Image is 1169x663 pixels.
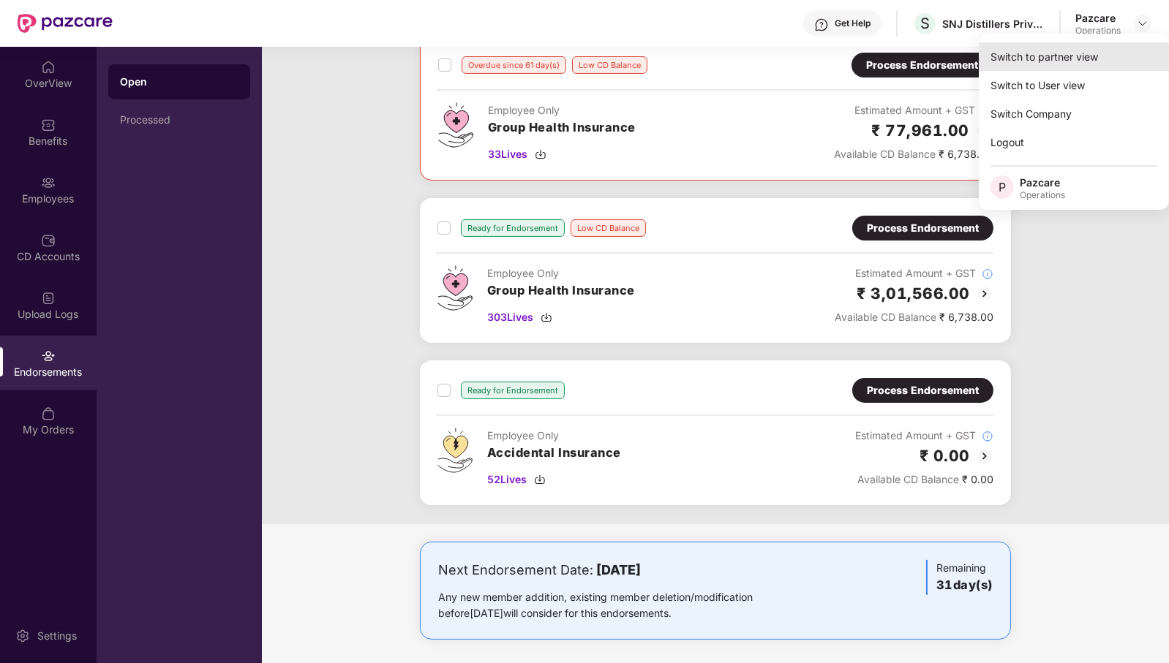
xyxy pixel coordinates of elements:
img: svg+xml;base64,PHN2ZyBpZD0iSGVscC0zMngzMiIgeG1sbnM9Imh0dHA6Ly93d3cudzMub3JnLzIwMDAvc3ZnIiB3aWR0aD... [814,18,829,32]
div: Switch to partner view [979,42,1169,71]
span: 303 Lives [487,309,533,325]
div: Any new member addition, existing member deletion/modification before [DATE] will consider for th... [438,589,799,621]
img: svg+xml;base64,PHN2ZyBpZD0iRW5kb3JzZW1lbnRzIiB4bWxucz0iaHR0cDovL3d3dy53My5vcmcvMjAwMC9zdmciIHdpZH... [41,349,56,363]
div: Logout [979,128,1169,156]
div: Process Endorsement [867,382,979,398]
div: Employee Only [487,265,635,281]
span: P [999,178,1006,196]
h2: ₹ 0.00 [920,444,970,468]
div: Process Endorsement [866,57,978,73]
div: Estimated Amount + GST [855,428,993,444]
div: Switch Company [979,99,1169,128]
div: ₹ 6,738.00 [835,309,993,325]
span: Available CD Balance [835,311,936,323]
div: ₹ 6,738.00 [834,146,993,162]
img: svg+xml;base64,PHN2ZyB4bWxucz0iaHR0cDovL3d3dy53My5vcmcvMjAwMC9zdmciIHdpZHRoPSI0Ny43MTQiIGhlaWdodD... [437,265,473,311]
h2: ₹ 77,961.00 [872,118,970,143]
div: Low CD Balance [571,219,646,237]
div: Overdue since 61 day(s) [462,56,566,74]
img: svg+xml;base64,PHN2ZyBpZD0iRHJvcGRvd24tMzJ4MzIiIHhtbG5zPSJodHRwOi8vd3d3LnczLm9yZy8yMDAwL3N2ZyIgd2... [1137,18,1149,29]
div: Process Endorsement [867,220,979,236]
div: Settings [33,629,81,643]
div: Next Endorsement Date: [438,560,799,580]
span: Available CD Balance [857,473,959,485]
div: Ready for Endorsement [461,219,565,237]
h3: 31 day(s) [936,576,993,595]
h3: Group Health Insurance [487,281,635,300]
img: svg+xml;base64,PHN2ZyB4bWxucz0iaHR0cDovL3d3dy53My5vcmcvMjAwMC9zdmciIHdpZHRoPSI0Ny43MTQiIGhlaWdodD... [438,102,473,148]
div: Operations [1020,189,1065,201]
img: svg+xml;base64,PHN2ZyBpZD0iU2V0dGluZy0yMHgyMCIgeG1sbnM9Imh0dHA6Ly93d3cudzMub3JnLzIwMDAvc3ZnIiB3aW... [15,629,30,643]
div: Pazcare [1020,175,1065,189]
img: svg+xml;base64,PHN2ZyBpZD0iRG93bmxvYWQtMzJ4MzIiIHhtbG5zPSJodHRwOi8vd3d3LnczLm9yZy8yMDAwL3N2ZyIgd2... [535,148,546,160]
img: svg+xml;base64,PHN2ZyBpZD0iSW5mb18tXzMyeDMyIiBkYXRhLW5hbWU9IkluZm8gLSAzMngzMiIgeG1sbnM9Imh0dHA6Ly... [982,431,993,442]
img: svg+xml;base64,PHN2ZyBpZD0iQ0RfQWNjb3VudHMiIGRhdGEtbmFtZT0iQ0QgQWNjb3VudHMiIHhtbG5zPSJodHRwOi8vd3... [41,233,56,248]
img: svg+xml;base64,PHN2ZyBpZD0iQmFjay0yMHgyMCIgeG1sbnM9Imh0dHA6Ly93d3cudzMub3JnLzIwMDAvc3ZnIiB3aWR0aD... [976,285,993,303]
span: S [920,15,930,32]
h2: ₹ 3,01,566.00 [857,281,971,306]
div: Switch to User view [979,71,1169,99]
img: svg+xml;base64,PHN2ZyBpZD0iQmFjay0yMHgyMCIgeG1sbnM9Imh0dHA6Ly93d3cudzMub3JnLzIwMDAvc3ZnIiB3aWR0aD... [976,447,993,465]
img: New Pazcare Logo [18,14,113,33]
img: svg+xml;base64,PHN2ZyBpZD0iVXBsb2FkX0xvZ3MiIGRhdGEtbmFtZT0iVXBsb2FkIExvZ3MiIHhtbG5zPSJodHRwOi8vd3... [41,291,56,306]
div: Open [120,75,238,89]
div: Employee Only [488,102,636,118]
img: svg+xml;base64,PHN2ZyBpZD0iRW1wbG95ZWVzIiB4bWxucz0iaHR0cDovL3d3dy53My5vcmcvMjAwMC9zdmciIHdpZHRoPS... [41,175,56,190]
span: 33 Lives [488,146,527,162]
div: Estimated Amount + GST [834,102,993,118]
div: Employee Only [487,428,621,444]
div: Get Help [835,18,871,29]
img: svg+xml;base64,PHN2ZyBpZD0iRG93bmxvYWQtMzJ4MzIiIHhtbG5zPSJodHRwOi8vd3d3LnczLm9yZy8yMDAwL3N2ZyIgd2... [534,474,546,485]
img: svg+xml;base64,PHN2ZyBpZD0iSG9tZSIgeG1sbnM9Imh0dHA6Ly93d3cudzMub3JnLzIwMDAvc3ZnIiB3aWR0aD0iMjAiIG... [41,60,56,75]
div: ₹ 0.00 [855,471,993,488]
h3: Group Health Insurance [488,118,636,137]
img: svg+xml;base64,PHN2ZyBpZD0iQmVuZWZpdHMiIHhtbG5zPSJodHRwOi8vd3d3LnczLm9yZy8yMDAwL3N2ZyIgd2lkdGg9Ij... [41,118,56,132]
div: Remaining [926,560,993,595]
div: Operations [1075,25,1121,37]
img: svg+xml;base64,PHN2ZyBpZD0iRG93bmxvYWQtMzJ4MzIiIHhtbG5zPSJodHRwOi8vd3d3LnczLm9yZy8yMDAwL3N2ZyIgd2... [541,311,552,323]
span: 52 Lives [487,471,527,488]
b: [DATE] [596,562,641,577]
div: SNJ Distillers Private Limited [942,17,1045,31]
div: Low CD Balance [572,56,647,74]
h3: Accidental Insurance [487,444,621,463]
div: Estimated Amount + GST [835,265,993,281]
div: Pazcare [1075,11,1121,25]
span: Available CD Balance [834,148,936,160]
img: svg+xml;base64,PHN2ZyB4bWxucz0iaHR0cDovL3d3dy53My5vcmcvMjAwMC9zdmciIHdpZHRoPSI0OS4zMjEiIGhlaWdodD... [437,428,473,473]
img: svg+xml;base64,PHN2ZyBpZD0iTXlfT3JkZXJzIiBkYXRhLW5hbWU9Ik15IE9yZGVycyIgeG1sbnM9Imh0dHA6Ly93d3cudz... [41,406,56,421]
img: svg+xml;base64,PHN2ZyBpZD0iSW5mb18tXzMyeDMyIiBkYXRhLW5hbWU9IkluZm8gLSAzMngzMiIgeG1sbnM9Imh0dHA6Ly... [982,268,993,280]
div: Processed [120,114,238,126]
div: Ready for Endorsement [461,382,565,399]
